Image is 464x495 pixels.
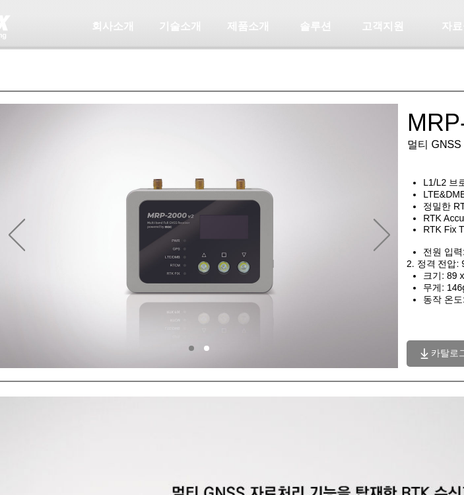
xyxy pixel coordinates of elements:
[92,20,134,34] span: 회사소개
[374,219,390,253] button: 다음
[204,346,209,351] a: 02
[282,13,348,40] a: 솔루션
[80,13,146,40] a: 회사소개
[189,346,194,351] a: 01
[147,13,213,40] a: 기술소개
[159,20,201,34] span: 기술소개
[300,20,331,34] span: 솔루션
[215,13,281,40] a: 제품소개
[362,20,404,34] span: 고객지원
[227,20,269,34] span: 제품소개
[9,219,25,253] button: 이전
[350,13,416,40] a: 고객지원
[184,346,215,351] nav: 슬라이드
